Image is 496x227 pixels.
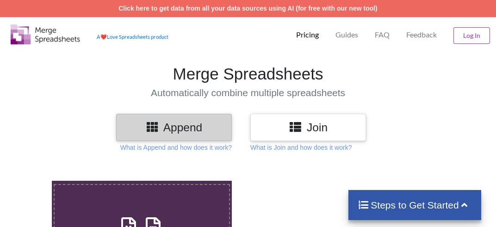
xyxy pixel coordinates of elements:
[296,30,319,40] p: Pricing
[97,34,168,40] a: AheartLove Spreadsheets product
[120,143,232,152] p: What is Append and how does it work?
[250,143,352,152] p: What is Join and how does it work?
[123,121,225,134] h3: Append
[335,30,358,40] p: Guides
[375,30,390,40] p: FAQ
[11,25,80,44] img: Logo.png
[257,121,359,134] h3: Join
[453,27,490,44] button: Log In
[118,5,378,12] a: Click here to get data from all your data sources using AI (for free with our new tool)
[100,34,107,40] span: heart
[406,31,437,38] span: Feedback
[358,199,472,211] h4: Steps to Get Started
